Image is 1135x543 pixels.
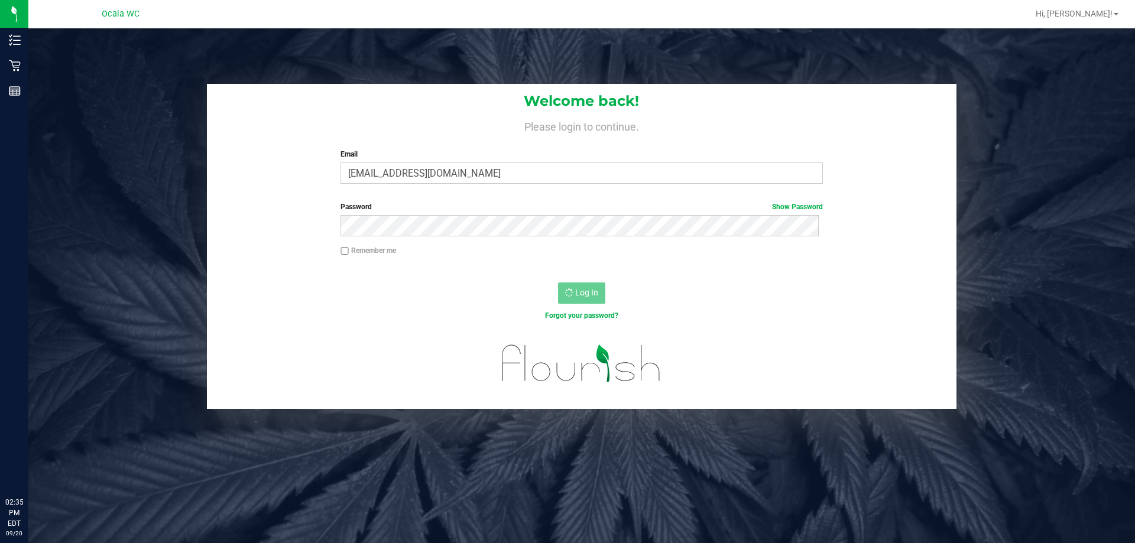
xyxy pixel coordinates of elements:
[558,282,605,304] button: Log In
[772,203,823,211] a: Show Password
[207,118,956,132] h4: Please login to continue.
[9,34,21,46] inline-svg: Inventory
[1036,9,1113,18] span: Hi, [PERSON_NAME]!
[9,60,21,71] inline-svg: Retail
[340,203,372,211] span: Password
[102,9,140,19] span: Ocala WC
[207,93,956,109] h1: Welcome back!
[575,288,598,297] span: Log In
[545,311,618,320] a: Forgot your password?
[5,529,23,538] p: 09/20
[340,149,822,160] label: Email
[340,245,396,256] label: Remember me
[340,247,349,255] input: Remember me
[488,333,675,394] img: flourish_logo.svg
[5,497,23,529] p: 02:35 PM EDT
[9,85,21,97] inline-svg: Reports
